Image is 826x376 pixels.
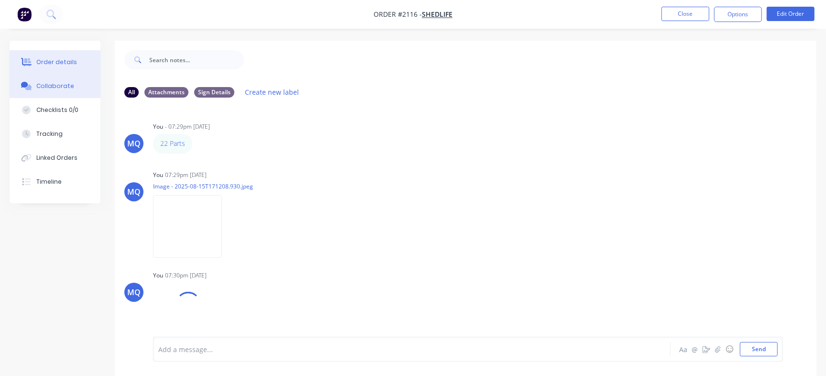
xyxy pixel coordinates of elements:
button: Order details [10,50,100,74]
input: Search notes... [149,50,244,69]
button: Collaborate [10,74,100,98]
button: Edit Order [767,7,815,21]
button: Linked Orders [10,146,100,170]
div: You [153,171,163,179]
button: @ [689,343,701,355]
div: 07:30pm [DATE] [165,271,207,280]
button: Create new label [240,86,304,99]
div: MQ [127,138,141,149]
div: MQ [127,186,141,198]
div: - 07:29pm [DATE] [165,122,210,131]
img: Factory [17,7,32,22]
a: Shedlife [422,10,452,19]
div: Collaborate [36,82,74,90]
div: Checklists 0/0 [36,106,78,114]
div: 07:29pm [DATE] [165,171,207,179]
button: Timeline [10,170,100,194]
div: Tracking [36,130,63,138]
button: Tracking [10,122,100,146]
button: Aa [678,343,689,355]
div: Sign Details [194,87,234,98]
button: Options [714,7,762,22]
span: Order #2116 - [374,10,422,19]
div: Order details [36,58,77,66]
div: MQ [127,287,141,298]
button: Checklists 0/0 [10,98,100,122]
div: Attachments [144,87,188,98]
p: Image - 2025-08-15T171208.930.jpeg [153,182,253,190]
a: 22 Parts [160,139,185,148]
button: Close [661,7,709,21]
div: You [153,122,163,131]
div: You [153,271,163,280]
div: All [124,87,139,98]
div: Timeline [36,177,62,186]
button: Send [740,342,778,356]
div: Linked Orders [36,154,77,162]
button: ☺ [724,343,735,355]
